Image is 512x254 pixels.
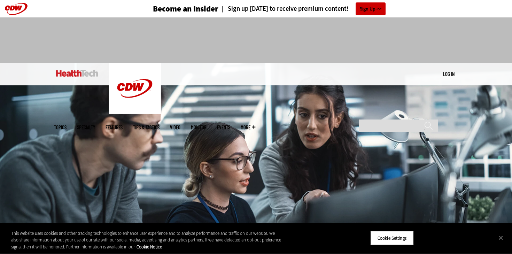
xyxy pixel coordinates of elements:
[77,125,95,130] span: Specialty
[443,70,455,78] div: User menu
[241,125,255,130] span: More
[109,63,161,114] img: Home
[54,125,67,130] span: Topics
[218,6,349,12] a: Sign up [DATE] to receive premium content!
[443,71,455,77] a: Log in
[109,109,161,116] a: CDW
[217,125,230,130] a: Events
[153,5,218,13] h3: Become an Insider
[56,70,98,77] img: Home
[11,230,282,251] div: This website uses cookies and other tracking technologies to enhance user experience and to analy...
[133,125,160,130] a: Tips & Tactics
[493,230,509,245] button: Close
[106,125,123,130] a: Features
[191,125,207,130] a: MonITor
[356,2,386,15] a: Sign Up
[137,244,162,250] a: More information about your privacy
[370,231,414,245] button: Cookie Settings
[170,125,180,130] a: Video
[127,5,218,13] a: Become an Insider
